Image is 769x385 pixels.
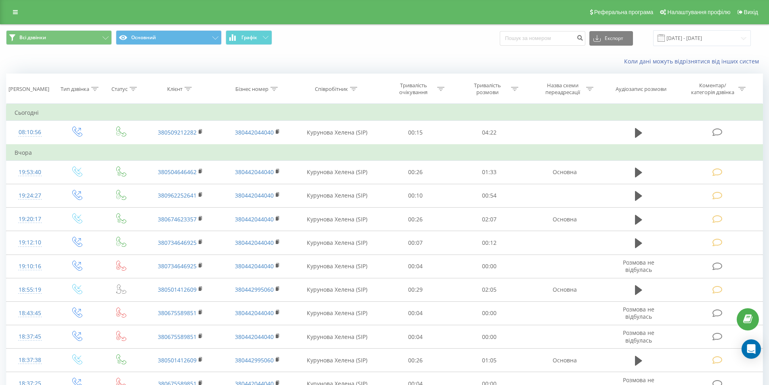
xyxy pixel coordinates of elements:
span: Реферальна програма [594,9,654,15]
td: Сьогодні [6,105,763,121]
a: 380442044040 [235,191,274,199]
span: Розмова не відбулась [623,259,654,273]
td: 00:15 [379,121,453,145]
a: 380509212282 [158,128,197,136]
div: Тривалість розмови [466,82,509,96]
div: [PERSON_NAME] [8,86,49,93]
input: Пошук за номером [500,31,585,46]
div: 19:12:10 [15,235,46,250]
a: 380442995060 [235,286,274,293]
td: Курунова Хелена (SIP) [296,208,379,231]
td: 00:10 [379,184,453,207]
div: Співробітник [315,86,348,93]
div: 19:24:27 [15,188,46,204]
a: 380442044040 [235,215,274,223]
div: 18:37:45 [15,329,46,345]
td: 00:00 [453,301,526,325]
td: 00:07 [379,231,453,255]
td: 01:05 [453,349,526,372]
span: Налаштування профілю [667,9,730,15]
td: 00:12 [453,231,526,255]
div: Аудіозапис розмови [616,86,666,93]
div: Open Intercom Messenger [742,339,761,359]
td: Курунова Хелена (SIP) [296,255,379,278]
td: 00:00 [453,325,526,349]
td: Основна [526,349,603,372]
a: 380501412609 [158,286,197,293]
div: 19:10:16 [15,259,46,274]
a: 380442044040 [235,168,274,176]
td: 02:05 [453,278,526,301]
td: Основна [526,278,603,301]
button: Графік [226,30,272,45]
td: 00:00 [453,255,526,278]
a: 380962252641 [158,191,197,199]
td: 00:26 [379,160,453,184]
td: 02:07 [453,208,526,231]
a: 380442044040 [235,262,274,270]
a: 380675589851 [158,333,197,341]
a: 380501412609 [158,356,197,364]
span: Всі дзвінки [19,34,46,41]
span: Розмова не відбулась [623,305,654,320]
span: Вихід [744,9,758,15]
td: 00:26 [379,208,453,231]
td: Курунова Хелена (SIP) [296,278,379,301]
a: 380442044040 [235,239,274,246]
td: Курунова Хелена (SIP) [296,121,379,145]
a: 380674623357 [158,215,197,223]
button: Всі дзвінки [6,30,112,45]
button: Експорт [589,31,633,46]
div: 19:20:17 [15,211,46,227]
div: Тип дзвінка [61,86,89,93]
td: 00:04 [379,301,453,325]
div: Коментар/категорія дзвінка [689,82,736,96]
td: 00:04 [379,325,453,349]
div: 19:53:40 [15,164,46,180]
td: 00:29 [379,278,453,301]
td: Курунова Хелена (SIP) [296,160,379,184]
a: 380734646925 [158,239,197,246]
a: 380442044040 [235,309,274,317]
div: Статус [111,86,128,93]
div: 18:43:45 [15,305,46,321]
a: 380504646462 [158,168,197,176]
td: Вчора [6,145,763,161]
div: 08:10:56 [15,124,46,140]
a: 380675589851 [158,309,197,317]
td: 00:26 [379,349,453,372]
a: 380734646925 [158,262,197,270]
td: 04:22 [453,121,526,145]
a: 380442995060 [235,356,274,364]
a: Коли дані можуть відрізнятися вiд інших систем [624,57,763,65]
td: 00:54 [453,184,526,207]
div: Клієнт [167,86,182,93]
a: 380442044040 [235,128,274,136]
td: Курунова Хелена (SIP) [296,231,379,255]
td: Основна [526,160,603,184]
td: Курунова Хелена (SIP) [296,301,379,325]
td: Основна [526,208,603,231]
a: 380442044040 [235,333,274,341]
div: 18:37:38 [15,352,46,368]
span: Графік [241,35,257,40]
td: Курунова Хелена (SIP) [296,349,379,372]
div: Бізнес номер [235,86,268,93]
button: Основний [116,30,222,45]
td: 00:04 [379,255,453,278]
div: Тривалість очікування [392,82,435,96]
div: 18:55:19 [15,282,46,298]
span: Розмова не відбулась [623,329,654,344]
td: 01:33 [453,160,526,184]
div: Назва схеми переадресації [541,82,584,96]
td: Курунова Хелена (SIP) [296,184,379,207]
td: Курунова Хелена (SIP) [296,325,379,349]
